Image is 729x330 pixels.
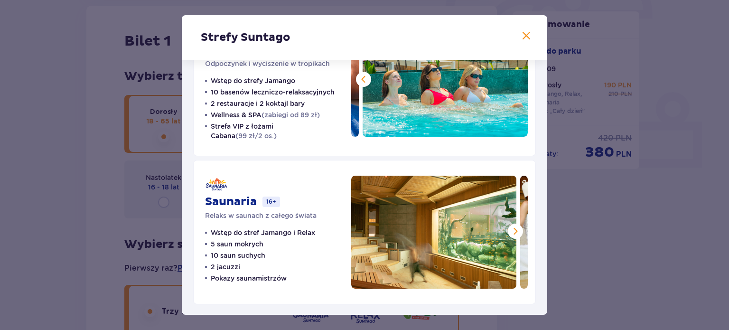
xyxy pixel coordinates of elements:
[211,239,263,249] p: 5 saun mokrych
[211,273,287,283] p: Pokazy saunamistrzów
[351,176,516,289] img: Saunaria
[205,211,317,220] p: Relaks w saunach z całego świata
[211,87,335,97] p: 10 basenów leczniczo-relaksacyjnych
[205,176,228,193] img: Saunaria logo
[262,197,280,207] p: 16+
[211,122,340,141] p: Strefa VIP z łożami Cabana
[211,110,320,120] p: Wellness & SPA
[211,99,305,108] p: 2 restauracje i 2 koktajl bary
[235,132,277,140] span: (99 zł/2 os.)
[211,76,295,85] p: Wstęp do strefy Jamango
[205,59,330,68] p: Odpoczynek i wyciszenie w tropikach
[211,251,265,260] p: 10 saun suchych
[211,262,240,272] p: 2 jacuzzi
[363,24,528,137] img: Relax
[205,195,257,209] p: Saunaria
[262,111,320,119] span: (zabiegi od 89 zł)
[201,30,290,45] p: Strefy Suntago
[211,228,315,237] p: Wstęp do stref Jamango i Relax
